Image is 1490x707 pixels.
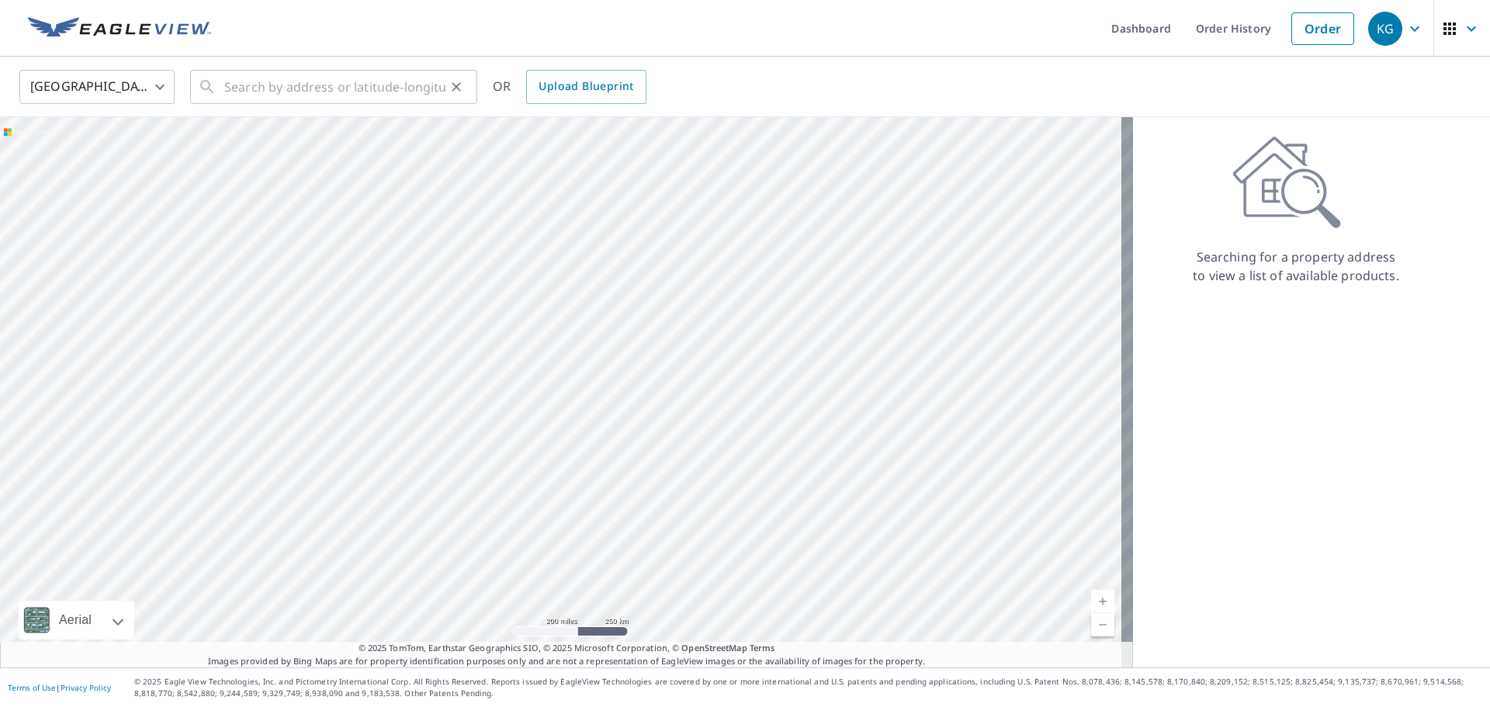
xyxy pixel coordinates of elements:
[750,642,775,653] a: Terms
[19,601,134,639] div: Aerial
[54,601,96,639] div: Aerial
[526,70,646,104] a: Upload Blueprint
[8,682,56,693] a: Terms of Use
[19,65,175,109] div: [GEOGRAPHIC_DATA]
[1091,613,1114,636] a: Current Level 5, Zoom Out
[1091,590,1114,613] a: Current Level 5, Zoom In
[134,676,1482,699] p: © 2025 Eagle View Technologies, Inc. and Pictometry International Corp. All Rights Reserved. Repo...
[445,76,467,98] button: Clear
[493,70,646,104] div: OR
[539,77,633,96] span: Upload Blueprint
[28,17,211,40] img: EV Logo
[8,683,111,692] p: |
[681,642,747,653] a: OpenStreetMap
[61,682,111,693] a: Privacy Policy
[1291,12,1354,45] a: Order
[1368,12,1402,46] div: KG
[224,65,445,109] input: Search by address or latitude-longitude
[359,642,775,655] span: © 2025 TomTom, Earthstar Geographics SIO, © 2025 Microsoft Corporation, ©
[1192,248,1400,285] p: Searching for a property address to view a list of available products.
